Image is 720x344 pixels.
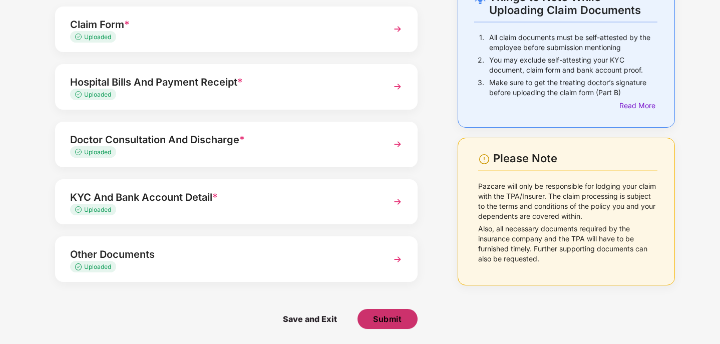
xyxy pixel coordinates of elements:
[70,132,375,148] div: Doctor Consultation And Discharge
[389,135,407,153] img: svg+xml;base64,PHN2ZyBpZD0iTmV4dCIgeG1sbnM9Imh0dHA6Ly93d3cudzMub3JnLzIwMDAvc3ZnIiB3aWR0aD0iMzYiIG...
[273,309,347,329] span: Save and Exit
[479,33,484,53] p: 1.
[75,34,84,40] img: svg+xml;base64,PHN2ZyB4bWxucz0iaHR0cDovL3d3dy53My5vcmcvMjAwMC9zdmciIHdpZHRoPSIxMy4zMzMiIGhlaWdodD...
[84,33,111,41] span: Uploaded
[84,263,111,270] span: Uploaded
[84,148,111,156] span: Uploaded
[478,224,657,264] p: Also, all necessary documents required by the insurance company and the TPA will have to be furni...
[70,74,375,90] div: Hospital Bills And Payment Receipt
[478,78,484,98] p: 3.
[389,78,407,96] img: svg+xml;base64,PHN2ZyBpZD0iTmV4dCIgeG1sbnM9Imh0dHA6Ly93d3cudzMub3JnLzIwMDAvc3ZnIiB3aWR0aD0iMzYiIG...
[75,91,84,98] img: svg+xml;base64,PHN2ZyB4bWxucz0iaHR0cDovL3d3dy53My5vcmcvMjAwMC9zdmciIHdpZHRoPSIxMy4zMzMiIGhlaWdodD...
[478,153,490,165] img: svg+xml;base64,PHN2ZyBpZD0iV2FybmluZ18tXzI0eDI0IiBkYXRhLW5hbWU9Ildhcm5pbmcgLSAyNHgyNCIgeG1sbnM9Im...
[489,55,657,75] p: You may exclude self-attesting your KYC document, claim form and bank account proof.
[389,250,407,268] img: svg+xml;base64,PHN2ZyBpZD0iTmV4dCIgeG1sbnM9Imh0dHA6Ly93d3cudzMub3JnLzIwMDAvc3ZnIiB3aWR0aD0iMzYiIG...
[84,91,111,98] span: Uploaded
[75,149,84,155] img: svg+xml;base64,PHN2ZyB4bWxucz0iaHR0cDovL3d3dy53My5vcmcvMjAwMC9zdmciIHdpZHRoPSIxMy4zMzMiIGhlaWdodD...
[70,189,375,205] div: KYC And Bank Account Detail
[75,206,84,213] img: svg+xml;base64,PHN2ZyB4bWxucz0iaHR0cDovL3d3dy53My5vcmcvMjAwMC9zdmciIHdpZHRoPSIxMy4zMzMiIGhlaWdodD...
[389,193,407,211] img: svg+xml;base64,PHN2ZyBpZD0iTmV4dCIgeG1sbnM9Imh0dHA6Ly93d3cudzMub3JnLzIwMDAvc3ZnIiB3aWR0aD0iMzYiIG...
[619,100,657,111] div: Read More
[478,55,484,75] p: 2.
[70,17,375,33] div: Claim Form
[84,206,111,213] span: Uploaded
[357,309,418,329] button: Submit
[70,246,375,262] div: Other Documents
[373,313,402,324] span: Submit
[489,33,657,53] p: All claim documents must be self-attested by the employee before submission mentioning
[489,78,657,98] p: Make sure to get the treating doctor’s signature before uploading the claim form (Part B)
[75,263,84,270] img: svg+xml;base64,PHN2ZyB4bWxucz0iaHR0cDovL3d3dy53My5vcmcvMjAwMC9zdmciIHdpZHRoPSIxMy4zMzMiIGhlaWdodD...
[493,152,657,165] div: Please Note
[389,20,407,38] img: svg+xml;base64,PHN2ZyBpZD0iTmV4dCIgeG1sbnM9Imh0dHA6Ly93d3cudzMub3JnLzIwMDAvc3ZnIiB3aWR0aD0iMzYiIG...
[478,181,657,221] p: Pazcare will only be responsible for lodging your claim with the TPA/Insurer. The claim processin...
